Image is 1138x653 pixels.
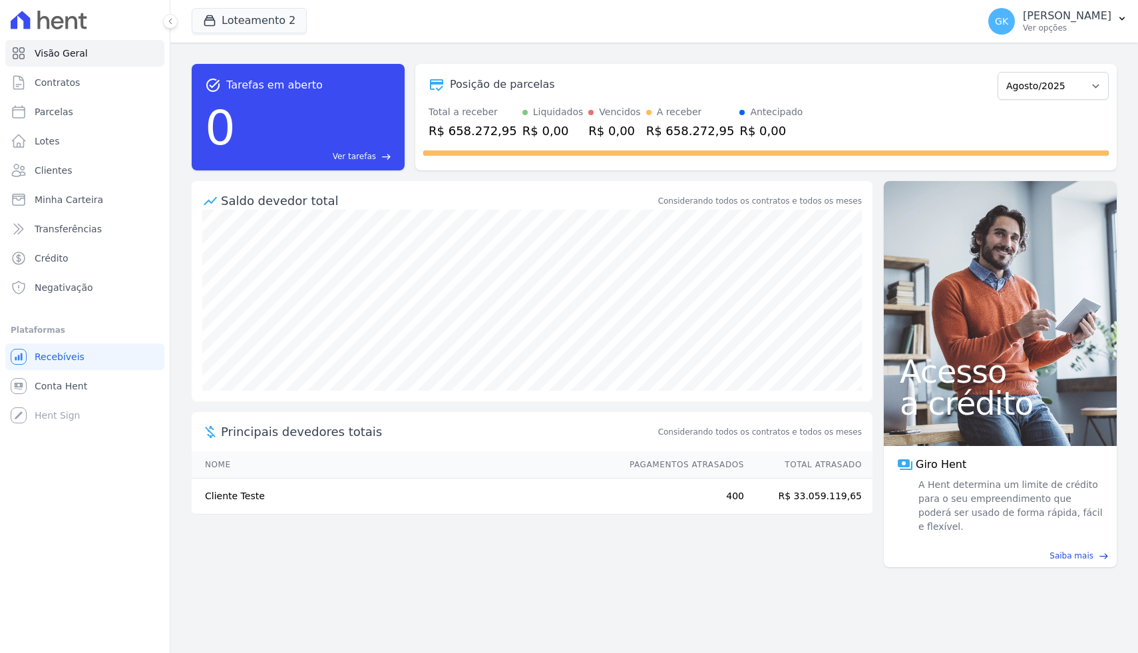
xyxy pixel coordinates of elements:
span: Minha Carteira [35,193,103,206]
button: Loteamento 2 [192,8,307,33]
span: Contratos [35,76,80,89]
th: Total Atrasado [745,451,872,479]
div: A receber [657,105,702,119]
a: Clientes [5,157,164,184]
span: Ver tarefas [333,150,376,162]
a: Transferências [5,216,164,242]
span: task_alt [205,77,221,93]
div: Posição de parcelas [450,77,555,93]
a: Visão Geral [5,40,164,67]
a: Minha Carteira [5,186,164,213]
a: Lotes [5,128,164,154]
span: Transferências [35,222,102,236]
p: Ver opções [1023,23,1111,33]
a: Parcelas [5,99,164,125]
div: R$ 658.272,95 [646,122,735,140]
span: A Hent determina um limite de crédito para o seu empreendimento que poderá ser usado de forma ráp... [916,478,1103,534]
span: Conta Hent [35,379,87,393]
div: R$ 658.272,95 [429,122,517,140]
span: east [381,152,391,162]
th: Pagamentos Atrasados [617,451,745,479]
a: Conta Hent [5,373,164,399]
td: 400 [617,479,745,515]
div: Plataformas [11,322,159,338]
td: Cliente Teste [192,479,617,515]
span: Crédito [35,252,69,265]
div: R$ 0,00 [588,122,640,140]
a: Contratos [5,69,164,96]
span: a crédito [900,387,1101,419]
span: Parcelas [35,105,73,118]
p: [PERSON_NAME] [1023,9,1111,23]
span: Tarefas em aberto [226,77,323,93]
div: 0 [205,93,236,162]
span: Principais devedores totais [221,423,656,441]
span: GK [995,17,1008,26]
button: GK [PERSON_NAME] Ver opções [978,3,1138,40]
div: Liquidados [533,105,584,119]
span: Clientes [35,164,72,177]
th: Nome [192,451,617,479]
div: Saldo devedor total [221,192,656,210]
a: Recebíveis [5,343,164,370]
span: Lotes [35,134,60,148]
td: R$ 33.059.119,65 [745,479,872,515]
div: R$ 0,00 [522,122,584,140]
a: Saiba mais east [892,550,1109,562]
span: Saiba mais [1049,550,1093,562]
span: Negativação [35,281,93,294]
span: east [1099,551,1109,561]
div: Considerando todos os contratos e todos os meses [658,195,862,207]
div: Antecipado [750,105,803,119]
a: Ver tarefas east [241,150,391,162]
div: Total a receber [429,105,517,119]
a: Negativação [5,274,164,301]
span: Giro Hent [916,457,966,473]
div: Vencidos [599,105,640,119]
span: Recebíveis [35,350,85,363]
span: Visão Geral [35,47,88,60]
span: Considerando todos os contratos e todos os meses [658,426,862,438]
span: Acesso [900,355,1101,387]
div: R$ 0,00 [739,122,803,140]
a: Crédito [5,245,164,272]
